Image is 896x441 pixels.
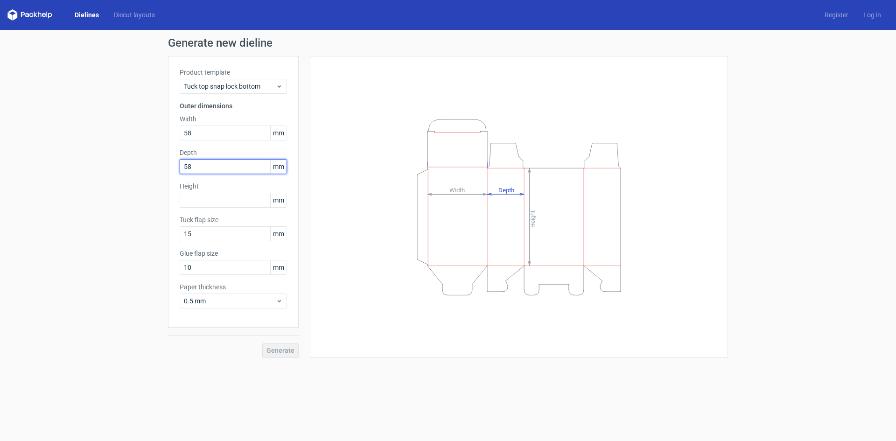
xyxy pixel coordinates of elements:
label: Height [180,182,287,191]
label: Width [180,114,287,124]
label: Glue flap size [180,249,287,258]
tspan: Depth [498,186,514,193]
h1: Generate new dieline [168,37,728,49]
a: Diecut layouts [106,10,162,20]
tspan: Height [529,210,536,227]
a: Log in [856,10,889,20]
span: mm [270,260,287,274]
label: Tuck flap size [180,215,287,224]
a: Register [817,10,856,20]
a: Dielines [67,10,106,20]
label: Depth [180,148,287,157]
span: mm [270,193,287,207]
h3: Outer dimensions [180,101,287,111]
label: Paper thickness [180,282,287,292]
span: mm [270,227,287,241]
label: Product template [180,68,287,77]
span: Tuck top snap lock bottom [184,82,276,91]
tspan: Width [449,186,465,193]
span: 0.5 mm [184,296,276,306]
span: mm [270,126,287,140]
span: mm [270,160,287,174]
